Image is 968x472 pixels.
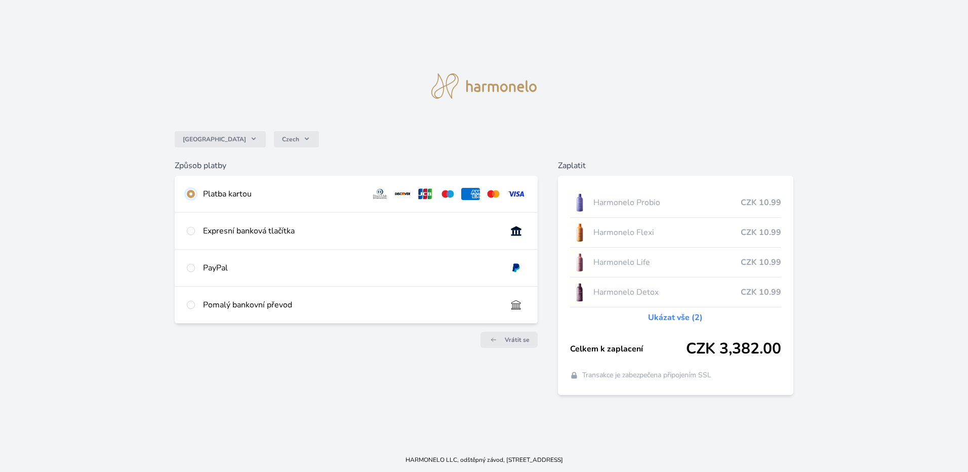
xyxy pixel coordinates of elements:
[438,188,457,200] img: maestro.svg
[593,286,741,298] span: Harmonelo Detox
[203,262,499,274] div: PayPal
[741,226,781,239] span: CZK 10.99
[203,299,499,311] div: Pomalý bankovní převod
[175,131,266,147] button: [GEOGRAPHIC_DATA]
[175,160,538,172] h6: Způsob platby
[593,256,741,268] span: Harmonelo Life
[507,299,526,311] img: bankTransfer_IBAN.svg
[570,190,589,215] img: CLEAN_PROBIO_se_stinem_x-lo.jpg
[741,196,781,209] span: CZK 10.99
[431,73,537,99] img: logo.svg
[484,188,503,200] img: mc.svg
[393,188,412,200] img: discover.svg
[371,188,389,200] img: diners.svg
[480,332,538,348] a: Vrátit se
[507,262,526,274] img: paypal.svg
[558,160,793,172] h6: Zaplatit
[570,343,686,355] span: Celkem k zaplacení
[507,225,526,237] img: onlineBanking_CZ.svg
[582,370,711,380] span: Transakce je zabezpečena připojením SSL
[203,188,362,200] div: Platba kartou
[570,250,589,275] img: CLEAN_LIFE_se_stinem_x-lo.jpg
[507,188,526,200] img: visa.svg
[686,340,781,358] span: CZK 3,382.00
[203,225,499,237] div: Expresní banková tlačítka
[741,286,781,298] span: CZK 10.99
[593,196,741,209] span: Harmonelo Probio
[648,311,703,324] a: Ukázat vše (2)
[741,256,781,268] span: CZK 10.99
[570,280,589,305] img: DETOX_se_stinem_x-lo.jpg
[183,135,246,143] span: [GEOGRAPHIC_DATA]
[593,226,741,239] span: Harmonelo Flexi
[505,336,530,344] span: Vrátit se
[282,135,299,143] span: Czech
[416,188,435,200] img: jcb.svg
[570,220,589,245] img: CLEAN_FLEXI_se_stinem_x-hi_(1)-lo.jpg
[274,131,319,147] button: Czech
[461,188,480,200] img: amex.svg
